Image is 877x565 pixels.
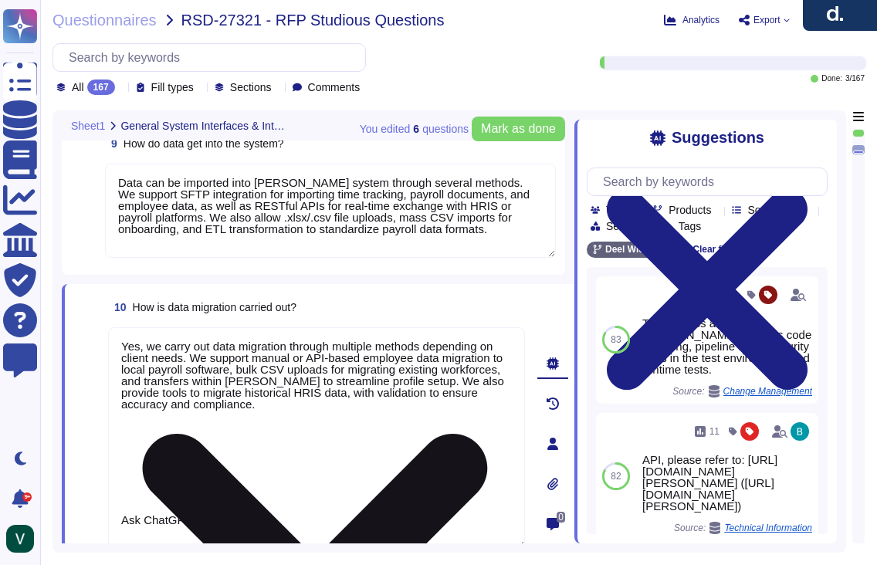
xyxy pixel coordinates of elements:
input: Search by keywords [61,44,365,71]
span: General System Interfaces & Integration [120,120,287,131]
input: Search by keywords [595,168,827,195]
button: Mark as done [472,117,565,141]
span: Fill types [151,82,194,93]
span: How is data migration carried out? [133,301,296,313]
textarea: Yes, we carry out data migration through multiple methods depending on client needs. We support m... [108,327,525,549]
button: Analytics [664,14,720,26]
img: user [6,525,34,553]
span: 83 [611,335,621,344]
span: How do data get into the system? [124,137,284,150]
span: Sheet1 [71,120,105,131]
span: You edited question s [360,123,469,134]
span: Export [753,15,780,25]
span: RSD-27321 - RFP Studious Questions [181,12,445,28]
span: 0 [557,512,565,523]
textarea: Data can be imported into [PERSON_NAME] system through several methods. We support SFTP integrati... [105,164,556,258]
span: Sections [230,82,272,93]
div: 9+ [22,492,32,502]
span: All [72,82,84,93]
span: Questionnaires [52,12,157,28]
img: user [791,422,809,441]
span: Mark as done [481,123,556,135]
div: 167 [87,80,115,95]
span: 9 [105,138,117,149]
span: Done: [821,75,842,83]
b: 6 [413,123,419,134]
button: user [3,522,45,556]
span: Source: [674,522,812,534]
span: 10 [108,302,127,313]
div: API, please refer to: [URL][DOMAIN_NAME][PERSON_NAME] ([URL][DOMAIN_NAME][PERSON_NAME]) [642,454,812,512]
span: Comments [308,82,361,93]
span: 82 [611,472,621,481]
span: Technical Information [724,523,812,533]
span: Analytics [682,15,720,25]
span: 3 / 167 [845,75,865,83]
